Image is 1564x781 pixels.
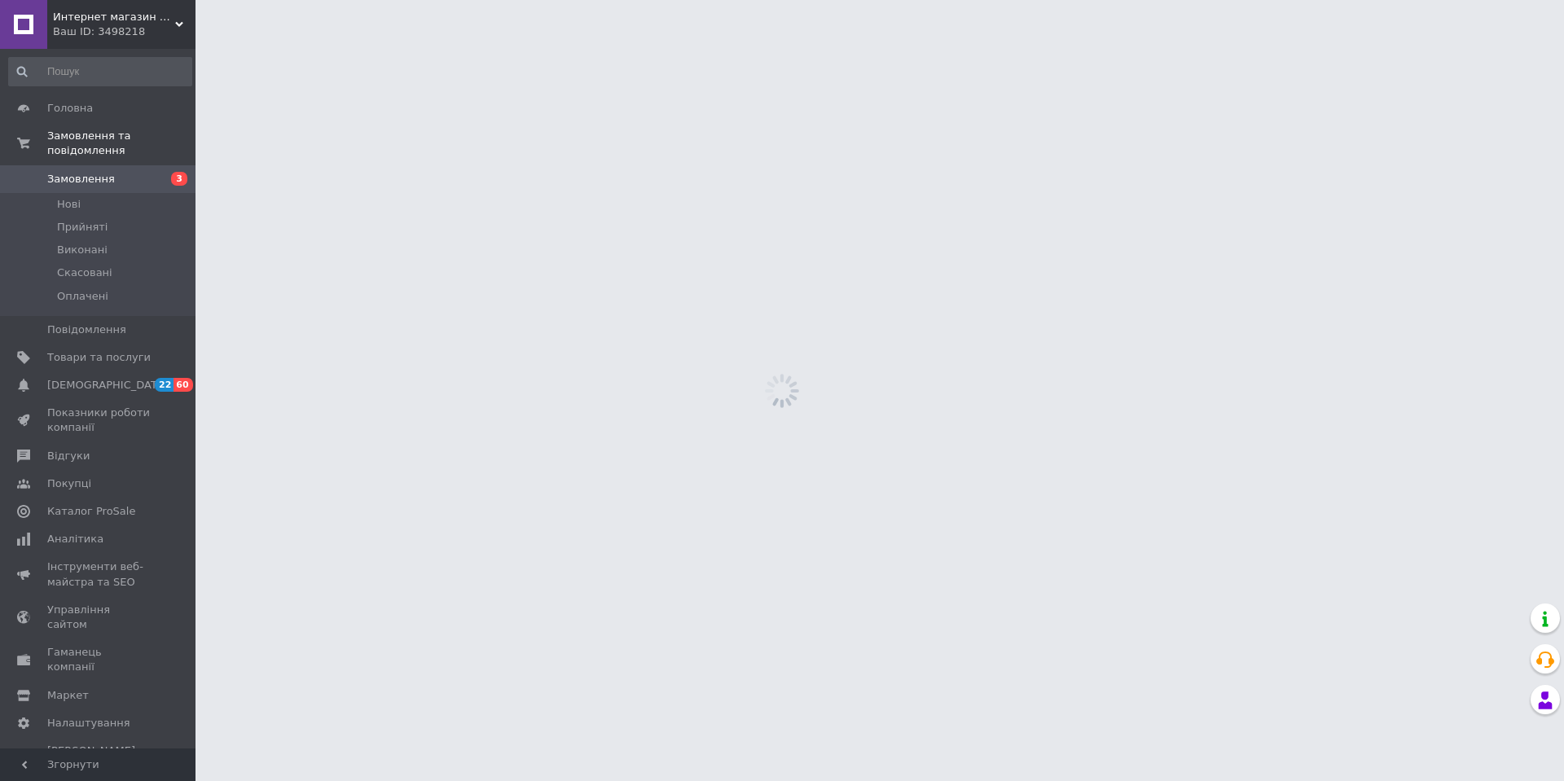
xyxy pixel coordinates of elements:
span: Интернет магазин GoGoShop [53,10,175,24]
span: 60 [174,378,192,392]
span: Товари та послуги [47,350,151,365]
span: Нові [57,197,81,212]
span: Налаштування [47,716,130,731]
span: Покупці [47,476,91,491]
span: Замовлення та повідомлення [47,129,195,158]
span: Гаманець компанії [47,645,151,674]
span: Відгуки [47,449,90,463]
span: 3 [171,172,187,186]
span: 22 [155,378,174,392]
span: Повідомлення [47,322,126,337]
span: [DEMOGRAPHIC_DATA] [47,378,168,393]
span: Інструменти веб-майстра та SEO [47,559,151,589]
span: Управління сайтом [47,603,151,632]
span: Каталог ProSale [47,504,135,519]
span: Замовлення [47,172,115,186]
span: Скасовані [57,265,112,280]
span: Виконані [57,243,108,257]
span: Оплачені [57,289,108,304]
span: Маркет [47,688,89,703]
span: Показники роботи компанії [47,406,151,435]
span: Аналітика [47,532,103,546]
span: Прийняті [57,220,108,235]
span: Головна [47,101,93,116]
div: Ваш ID: 3498218 [53,24,195,39]
input: Пошук [8,57,192,86]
